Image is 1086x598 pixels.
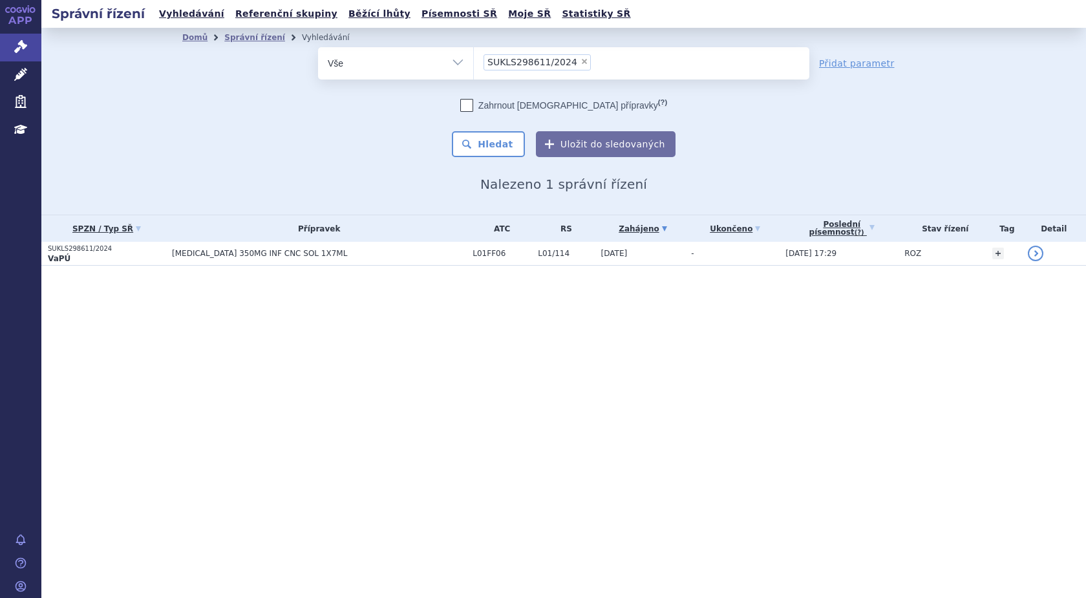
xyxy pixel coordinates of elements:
[785,215,898,242] a: Poslednípísemnost(?)
[785,249,836,258] span: [DATE] 17:29
[658,98,667,107] abbr: (?)
[691,220,779,238] a: Ukončeno
[41,5,155,23] h2: Správní řízení
[558,5,634,23] a: Statistiky SŘ
[595,54,602,70] input: SUKLS298611/2024
[536,131,676,157] button: Uložit do sledovaných
[224,33,285,42] a: Správní řízení
[155,5,228,23] a: Vyhledávání
[601,249,628,258] span: [DATE]
[231,5,341,23] a: Referenční skupiny
[986,215,1021,242] th: Tag
[165,215,466,242] th: Přípravek
[992,248,1004,259] a: +
[48,220,165,238] a: SPZN / Typ SŘ
[531,215,594,242] th: RS
[904,249,921,258] span: ROZ
[1028,246,1043,261] a: detail
[601,220,685,238] a: Zahájeno
[580,58,588,65] span: ×
[504,5,555,23] a: Moje SŘ
[345,5,414,23] a: Běžící lhůty
[182,33,208,42] a: Domů
[466,215,531,242] th: ATC
[691,249,694,258] span: -
[898,215,986,242] th: Stav řízení
[302,28,367,47] li: Vyhledávání
[172,249,466,258] span: [MEDICAL_DATA] 350MG INF CNC SOL 1X7ML
[473,249,531,258] span: L01FF06
[487,58,577,67] span: SUKLS298611/2024
[460,99,667,112] label: Zahrnout [DEMOGRAPHIC_DATA] přípravky
[48,254,70,263] strong: VaPÚ
[480,176,647,192] span: Nalezeno 1 správní řízení
[452,131,525,157] button: Hledat
[1021,215,1086,242] th: Detail
[819,57,895,70] a: Přidat parametr
[855,229,864,237] abbr: (?)
[418,5,501,23] a: Písemnosti SŘ
[538,249,594,258] span: L01/114
[48,244,165,253] p: SUKLS298611/2024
